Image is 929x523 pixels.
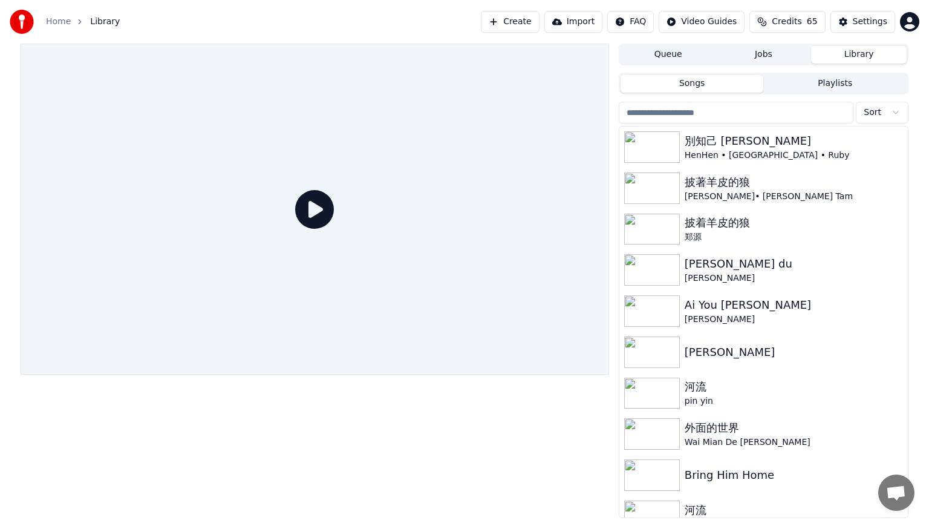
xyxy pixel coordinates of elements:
[481,11,539,33] button: Create
[46,16,71,28] a: Home
[830,11,895,33] button: Settings
[749,11,825,33] button: Credits65
[763,75,907,93] button: Playlists
[685,231,903,243] div: 郑源
[685,502,903,519] div: 河流
[607,11,654,33] button: FAQ
[544,11,602,33] button: Import
[685,297,903,314] div: Ai You [PERSON_NAME]
[659,11,745,33] button: Video Guides
[685,378,903,395] div: 河流
[811,46,907,64] button: Library
[685,255,903,272] div: [PERSON_NAME] du
[685,436,903,449] div: Wai Mian De [PERSON_NAME]
[864,107,881,119] span: Sort
[685,150,903,162] div: HenHen • [GEOGRAPHIC_DATA] • Ruby
[10,10,34,34] img: youka
[685,419,903,436] div: 外面的世界
[685,174,903,191] div: 披著羊皮的狼
[853,16,887,28] div: Settings
[685,395,903,407] div: pin yin
[685,214,903,231] div: 披着羊皮的狼
[685,133,903,150] div: 別知己 [PERSON_NAME]
[716,46,812,64] button: Jobs
[90,16,120,28] span: Library
[772,16,801,28] span: Credits
[621,75,764,93] button: Songs
[807,16,818,28] span: 65
[621,46,716,64] button: Queue
[685,191,903,203] div: [PERSON_NAME]• [PERSON_NAME] Tam
[878,475,914,511] div: Open chat
[46,16,120,28] nav: breadcrumb
[685,467,903,484] div: Bring Him Home
[685,272,903,285] div: [PERSON_NAME]
[685,344,903,361] div: [PERSON_NAME]
[685,314,903,326] div: [PERSON_NAME]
